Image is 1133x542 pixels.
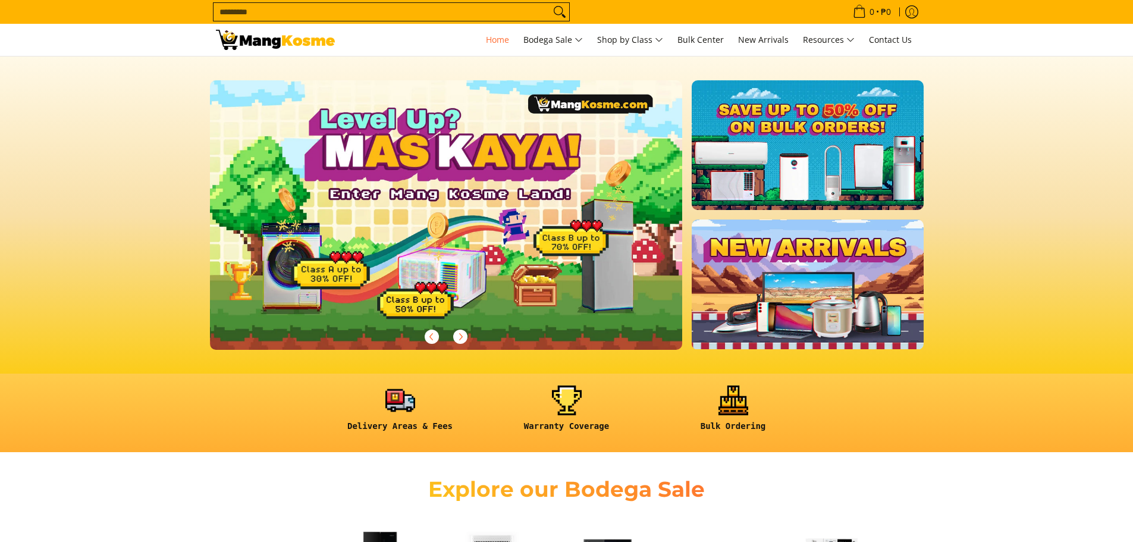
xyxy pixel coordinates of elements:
[210,80,683,350] img: Gaming desktop banner
[347,24,918,56] nav: Main Menu
[394,476,739,503] h2: Explore our Bodega Sale
[597,33,663,48] span: Shop by Class
[732,24,795,56] a: New Arrivals
[591,24,669,56] a: Shop by Class
[863,24,918,56] a: Contact Us
[216,30,335,50] img: Mang Kosme: Your Home Appliances Warehouse Sale Partner!
[656,386,811,441] a: <h6><strong>Bulk Ordering</strong></h6>
[671,24,730,56] a: Bulk Center
[803,33,855,48] span: Resources
[480,24,515,56] a: Home
[869,34,912,45] span: Contact Us
[517,24,589,56] a: Bodega Sale
[868,8,876,16] span: 0
[797,24,861,56] a: Resources
[486,34,509,45] span: Home
[419,324,445,350] button: Previous
[323,386,478,441] a: <h6><strong>Delivery Areas & Fees</strong></h6>
[677,34,724,45] span: Bulk Center
[550,3,569,21] button: Search
[447,324,473,350] button: Next
[879,8,893,16] span: ₱0
[849,5,895,18] span: •
[489,386,644,441] a: <h6><strong>Warranty Coverage</strong></h6>
[738,34,789,45] span: New Arrivals
[523,33,583,48] span: Bodega Sale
